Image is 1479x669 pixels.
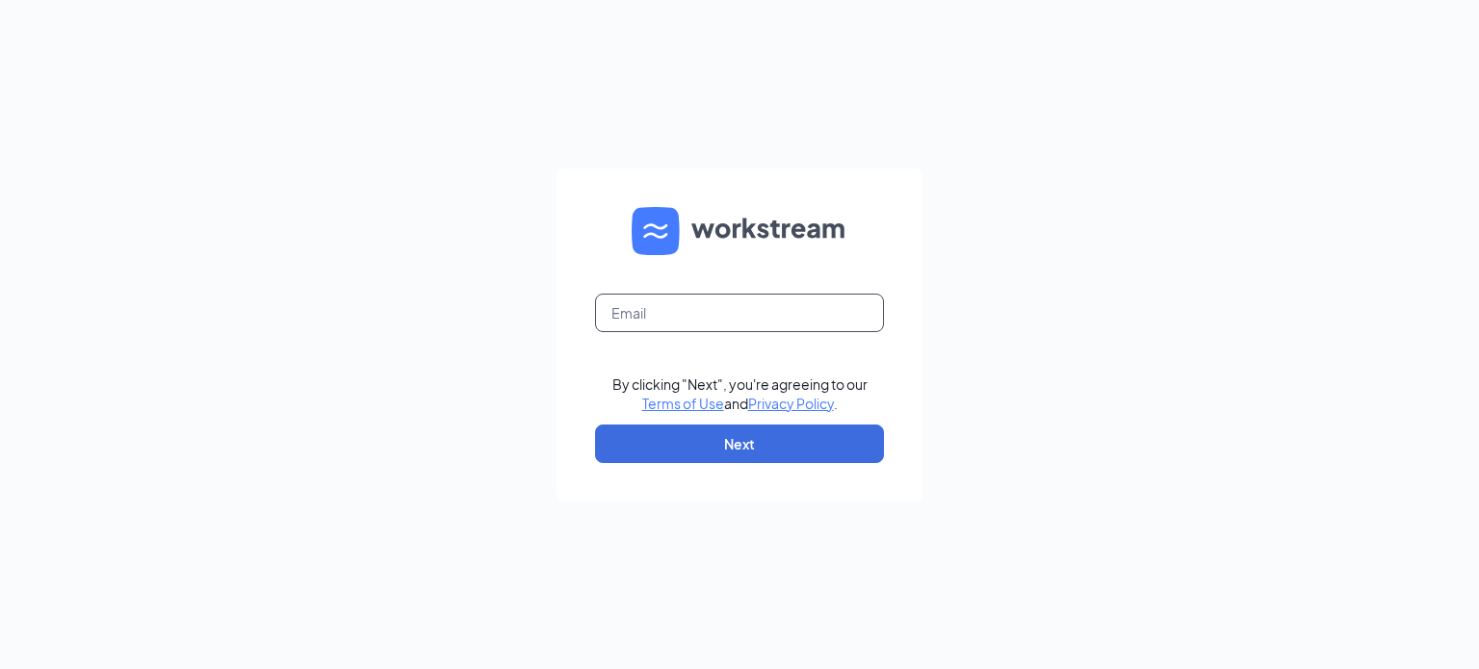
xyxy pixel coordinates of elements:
[642,395,724,412] a: Terms of Use
[595,425,884,463] button: Next
[748,395,834,412] a: Privacy Policy
[632,207,847,255] img: WS logo and Workstream text
[595,294,884,332] input: Email
[612,374,868,413] div: By clicking "Next", you're agreeing to our and .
